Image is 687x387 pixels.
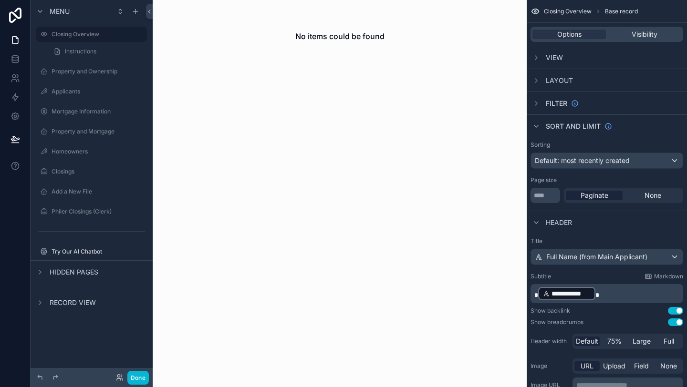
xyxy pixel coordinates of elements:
[531,176,557,184] label: Page size
[52,208,145,215] label: Philer Closings (Clerk)
[632,30,657,39] span: Visibility
[36,244,147,259] a: Try Our AI Chatbot
[557,30,582,39] span: Options
[531,362,569,370] label: Image
[65,48,96,55] span: Instructions
[36,84,147,99] a: Applicants
[607,336,622,346] span: 75%
[546,53,563,62] span: View
[603,361,625,371] span: Upload
[544,8,592,15] span: Closing Overview
[634,361,649,371] span: Field
[645,191,661,200] span: None
[531,318,583,326] div: Show breadcrumbs
[36,164,147,179] a: Closings
[546,99,567,108] span: Filter
[36,64,147,79] a: Property and Ownership
[535,156,630,164] span: Default: most recently created
[48,44,147,59] a: Instructions
[52,168,145,175] label: Closings
[531,307,570,315] div: Show backlink
[50,267,98,277] span: Hidden pages
[52,31,141,38] label: Closing Overview
[50,298,96,307] span: Record view
[50,7,70,16] span: Menu
[36,184,147,199] a: Add a New File
[546,252,647,262] span: Full Name (from Main Applicant)
[36,27,147,42] a: Closing Overview
[664,336,674,346] span: Full
[546,122,601,131] span: Sort And Limit
[546,218,572,227] span: Header
[605,8,638,15] span: Base record
[546,76,573,85] span: Layout
[581,191,608,200] span: Paginate
[127,371,149,385] button: Done
[52,248,145,255] label: Try Our AI Chatbot
[531,237,683,245] label: Title
[52,68,145,75] label: Property and Ownership
[36,124,147,139] a: Property and Mortgage
[295,31,385,42] h2: No items could be found
[576,336,598,346] span: Default
[531,273,551,280] label: Subtitle
[36,104,147,119] a: Mortgage Information
[581,361,593,371] span: URL
[52,128,145,135] label: Property and Mortgage
[645,273,683,280] a: Markdown
[52,88,145,95] label: Applicants
[531,153,683,169] button: Default: most recently created
[36,144,147,159] a: Homeowners
[36,204,147,219] a: Philer Closings (Clerk)
[52,148,145,155] label: Homeowners
[531,141,550,149] label: Sorting
[52,188,145,195] label: Add a New File
[531,284,683,303] div: scrollable content
[660,361,677,371] span: None
[52,108,145,115] label: Mortgage Information
[531,337,569,345] label: Header width
[633,336,651,346] span: Large
[654,273,683,280] span: Markdown
[531,249,683,265] button: Full Name (from Main Applicant)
